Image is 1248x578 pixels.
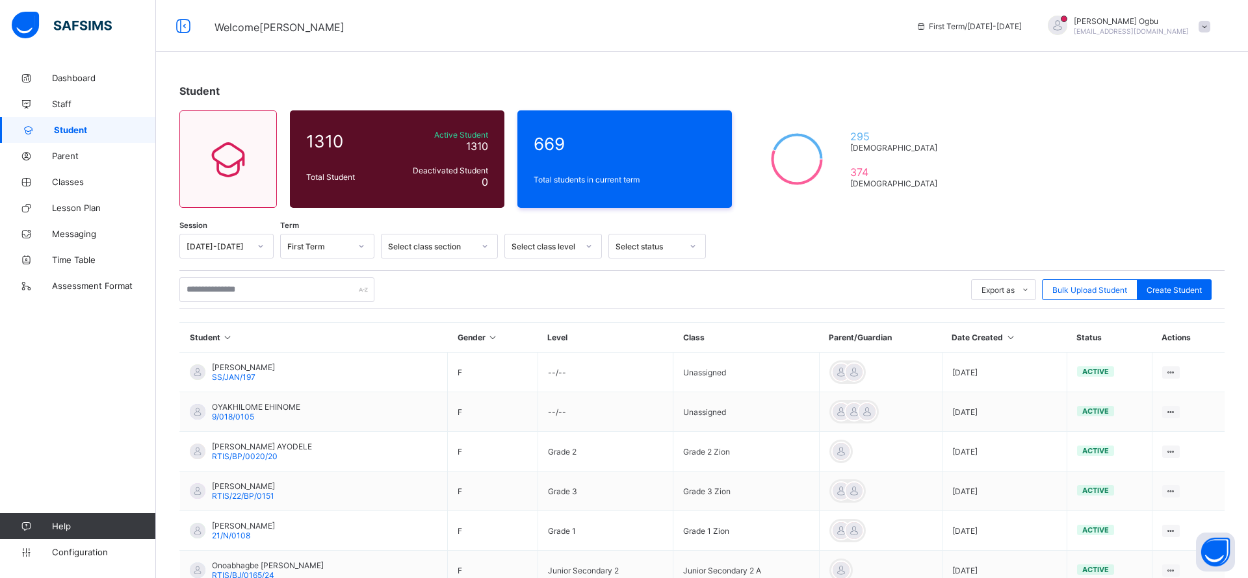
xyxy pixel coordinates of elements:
span: Create Student [1147,285,1202,295]
td: [DATE] [942,471,1067,511]
div: Total Student [303,169,393,185]
span: Onoabhagbe [PERSON_NAME] [212,560,324,570]
span: active [1082,525,1109,534]
span: Welcome [PERSON_NAME] [214,21,344,34]
td: Grade 2 [538,432,673,471]
span: SS/JAN/197 [212,372,255,382]
td: Grade 3 [538,471,673,511]
span: 669 [534,134,716,154]
span: Bulk Upload Student [1052,285,1127,295]
span: [PERSON_NAME] AYODELE [212,442,312,451]
td: F [448,432,538,471]
th: Parent/Guardian [819,323,942,353]
span: Student [179,84,220,97]
span: session/term information [916,21,1022,31]
th: Status [1067,323,1152,353]
span: [PERSON_NAME] [212,362,275,372]
span: Configuration [52,547,155,557]
span: 1310 [306,131,389,151]
span: RTIS/22/BP/0151 [212,491,274,501]
span: Lesson Plan [52,203,156,213]
td: [DATE] [942,432,1067,471]
td: Grade 1 Zion [673,511,820,551]
td: Grade 1 [538,511,673,551]
span: 295 [850,130,943,143]
span: 21/N/0108 [212,531,250,540]
span: Student [54,125,156,135]
span: Time Table [52,255,156,265]
span: [EMAIL_ADDRESS][DOMAIN_NAME] [1074,27,1189,35]
td: [DATE] [942,353,1067,392]
span: active [1082,367,1109,376]
th: Student [180,323,448,353]
th: Date Created [942,323,1067,353]
div: Select class level [512,242,578,251]
span: Help [52,521,155,531]
span: Staff [52,99,156,109]
td: --/-- [538,353,673,392]
td: F [448,511,538,551]
span: [DEMOGRAPHIC_DATA] [850,143,943,153]
span: Assessment Format [52,281,156,291]
div: AnnOgbu [1035,16,1217,37]
i: Sort in Ascending Order [487,333,499,342]
button: Open asap [1196,533,1235,572]
td: Grade 3 Zion [673,471,820,511]
span: 9/018/0105 [212,412,254,421]
td: Grade 2 Zion [673,432,820,471]
span: active [1082,446,1109,455]
span: Dashboard [52,73,156,83]
div: First Term [287,242,350,251]
span: 0 [482,175,488,188]
i: Sort in Ascending Order [1005,333,1016,342]
th: Gender [448,323,538,353]
span: 374 [850,166,943,179]
td: F [448,471,538,511]
span: Messaging [52,229,156,239]
span: Export as [981,285,1015,295]
span: [PERSON_NAME] Ogbu [1074,16,1189,26]
span: [PERSON_NAME] [212,521,275,531]
th: Level [538,323,673,353]
div: [DATE]-[DATE] [187,242,250,251]
span: Parent [52,151,156,161]
td: [DATE] [942,392,1067,432]
span: Deactivated Student [396,166,488,175]
span: active [1082,565,1109,574]
td: --/-- [538,392,673,432]
div: Select status [616,242,682,251]
td: Unassigned [673,353,820,392]
span: [DEMOGRAPHIC_DATA] [850,179,943,188]
td: Unassigned [673,392,820,432]
span: active [1082,486,1109,495]
span: [PERSON_NAME] [212,481,275,491]
div: Select class section [388,242,474,251]
span: Active Student [396,130,488,140]
img: safsims [12,12,112,39]
span: Total students in current term [534,175,716,184]
i: Sort in Ascending Order [222,333,233,342]
span: OYAKHILOME EHINOME [212,402,300,412]
span: 1310 [466,140,488,153]
span: RTIS/BP/0020/20 [212,451,278,461]
span: Term [280,221,299,230]
td: F [448,353,538,392]
th: Class [673,323,820,353]
th: Actions [1152,323,1225,353]
td: [DATE] [942,511,1067,551]
span: Session [179,221,207,230]
span: active [1082,407,1109,416]
span: Classes [52,177,156,187]
td: F [448,392,538,432]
